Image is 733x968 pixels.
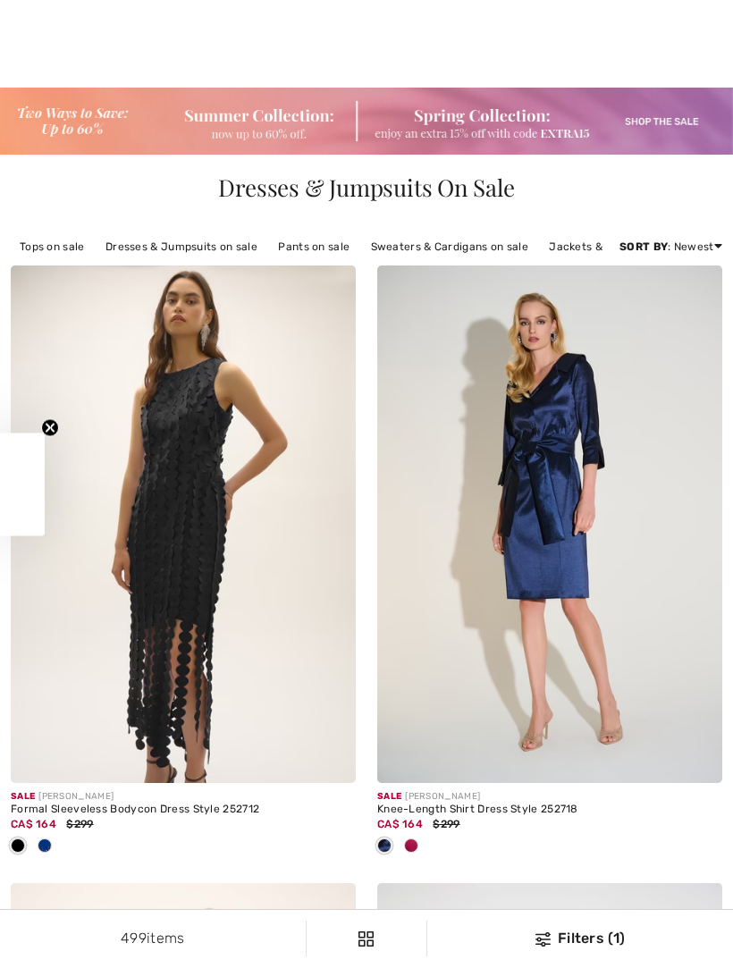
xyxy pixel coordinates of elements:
[619,240,668,253] strong: Sort By
[377,818,423,830] span: CA$ 164
[540,235,695,258] a: Jackets & Blazers on sale
[121,930,147,947] span: 499
[11,265,356,783] img: Formal Sleeveless Bodycon Dress Style 252712. Black
[11,818,56,830] span: CA$ 164
[433,818,459,830] span: $299
[377,790,722,804] div: [PERSON_NAME]
[371,832,398,862] div: Navy Blue
[11,804,356,816] div: Formal Sleeveless Bodycon Dress Style 252712
[358,931,374,947] img: Filters
[218,172,514,203] span: Dresses & Jumpsuits On Sale
[535,932,551,947] img: Filters
[269,235,358,258] a: Pants on sale
[11,235,94,258] a: Tops on sale
[41,418,59,436] button: Close teaser
[377,804,722,816] div: Knee-Length Shirt Dress Style 252718
[377,791,401,802] span: Sale
[398,832,425,862] div: Geranium
[11,791,35,802] span: Sale
[31,832,58,862] div: Royal Sapphire 163
[619,239,722,255] div: : Newest
[4,832,31,862] div: Black
[377,265,722,783] img: Knee-Length Shirt Dress Style 252718. Geranium
[438,928,722,949] div: Filters (1)
[97,235,266,258] a: Dresses & Jumpsuits on sale
[11,790,356,804] div: [PERSON_NAME]
[362,235,537,258] a: Sweaters & Cardigans on sale
[66,818,93,830] span: $299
